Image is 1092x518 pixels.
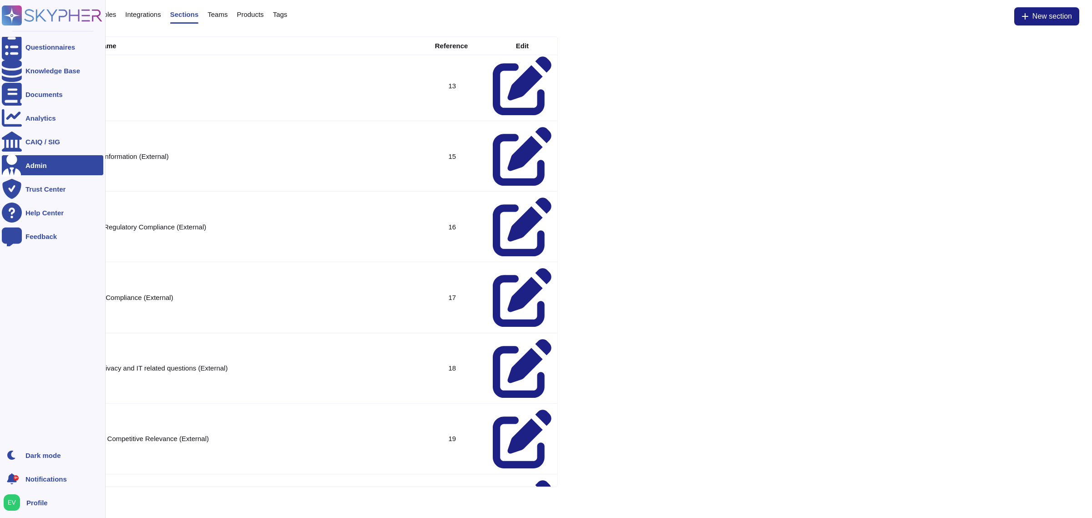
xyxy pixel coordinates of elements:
[1014,7,1079,25] button: New section
[25,233,57,240] div: Feedback
[66,37,417,55] th: Section name
[25,452,61,459] div: Dark mode
[273,11,288,18] span: Tags
[25,44,75,51] div: Questionnaires
[66,333,417,403] td: Security-Privacy and IT related questions (External)
[2,84,103,104] a: Documents
[430,333,475,403] td: 18
[2,108,103,128] a: Analytics
[207,11,227,18] span: Teams
[237,11,263,18] span: Products
[66,51,417,121] td: Suppliers
[4,494,20,511] img: user
[2,226,103,246] a: Feedback
[66,404,417,474] td: Strategic & Competitive Relevance (External)
[25,115,56,122] div: Analytics
[25,138,60,145] div: CAIQ / SIG
[2,203,103,223] a: Help Center
[487,37,557,55] th: Edit
[2,179,103,199] a: Trust Center
[2,493,26,513] button: user
[25,162,47,169] div: Admin
[1032,13,1072,20] span: New section
[430,404,475,474] td: 19
[2,37,103,57] a: Questionnaires
[26,499,48,506] span: Profile
[2,132,103,152] a: CAIQ / SIG
[25,91,63,98] div: Documents
[99,11,116,18] span: Roles
[170,11,199,18] span: Sections
[430,192,475,262] td: 16
[25,476,67,482] span: Notifications
[125,11,161,18] span: Integrations
[25,209,64,216] div: Help Center
[25,186,66,193] div: Trust Center
[430,121,475,191] td: 15
[2,61,103,81] a: Knowledge Base
[66,121,417,191] td: Company Information (External)
[2,155,103,175] a: Admin
[435,42,468,49] div: Reference
[430,262,475,332] td: 17
[25,67,80,74] div: Knowledge Base
[66,192,417,262] td: Legal and Regulatory Compliance (External)
[430,51,475,121] td: 13
[66,262,417,332] td: Ethics and Compliance (External)
[13,475,19,481] div: 9+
